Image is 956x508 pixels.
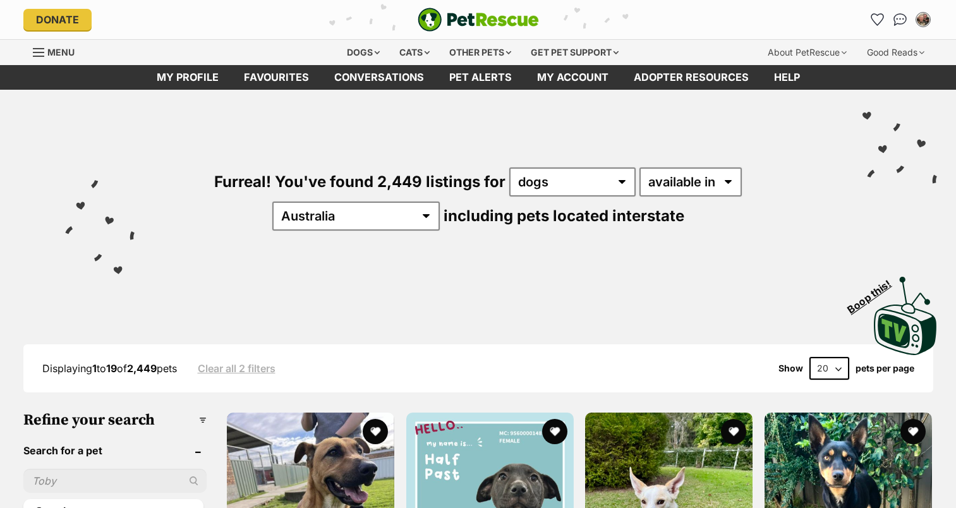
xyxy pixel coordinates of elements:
span: Boop this! [845,270,904,315]
a: Donate [23,9,92,30]
strong: 2,449 [127,362,157,375]
strong: 1 [92,362,97,375]
button: favourite [900,419,926,444]
a: Favourites [231,65,322,90]
div: Other pets [440,40,520,65]
a: Menu [33,40,83,63]
label: pets per page [856,363,914,373]
a: PetRescue [418,8,539,32]
img: Darryn Hall profile pic [917,13,929,26]
a: Clear all 2 filters [198,363,275,374]
a: Pet alerts [437,65,524,90]
button: My account [913,9,933,30]
button: favourite [542,419,567,444]
span: Show [778,363,803,373]
button: favourite [721,419,746,444]
button: favourite [363,419,388,444]
a: Conversations [890,9,911,30]
a: My profile [144,65,231,90]
div: About PetRescue [759,40,856,65]
div: Dogs [338,40,389,65]
h3: Refine your search [23,411,207,429]
strong: 19 [106,362,117,375]
a: conversations [322,65,437,90]
span: Displaying to of pets [42,362,177,375]
a: My account [524,65,621,90]
a: Favourites [868,9,888,30]
a: Adopter resources [621,65,761,90]
input: Toby [23,469,207,493]
span: Furreal! You've found 2,449 listings for [214,172,505,191]
span: including pets located interstate [444,207,684,225]
span: Menu [47,47,75,57]
img: logo-e224e6f780fb5917bec1dbf3a21bbac754714ae5b6737aabdf751b685950b380.svg [418,8,539,32]
div: Get pet support [522,40,627,65]
div: Cats [390,40,439,65]
img: PetRescue TV logo [874,277,937,355]
a: Boop this! [874,265,937,358]
header: Search for a pet [23,445,207,456]
a: Help [761,65,813,90]
div: Good Reads [858,40,933,65]
ul: Account quick links [868,9,933,30]
img: chat-41dd97257d64d25036548639549fe6c8038ab92f7586957e7f3b1b290dea8141.svg [893,13,907,26]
